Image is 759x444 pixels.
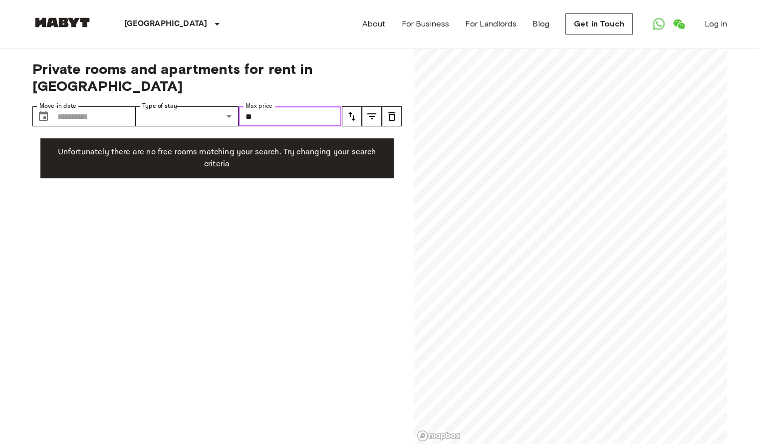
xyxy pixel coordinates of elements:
[48,146,386,170] p: Unfortunately there are no free rooms matching your search. Try changing your search criteria
[362,106,382,126] button: tune
[649,14,669,34] a: Open WhatsApp
[362,18,386,30] a: About
[142,102,177,110] label: Type of stay
[401,18,449,30] a: For Business
[669,14,689,34] a: Open WeChat
[417,430,461,442] a: Mapbox logo
[124,18,208,30] p: [GEOGRAPHIC_DATA]
[342,106,362,126] button: tune
[465,18,516,30] a: For Landlords
[565,13,633,34] a: Get in Touch
[382,106,402,126] button: tune
[32,17,92,27] img: Habyt
[532,18,549,30] a: Blog
[39,102,76,110] label: Move-in date
[33,106,53,126] button: Choose date
[32,60,402,94] span: Private rooms and apartments for rent in [GEOGRAPHIC_DATA]
[705,18,727,30] a: Log in
[246,102,272,110] label: Max price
